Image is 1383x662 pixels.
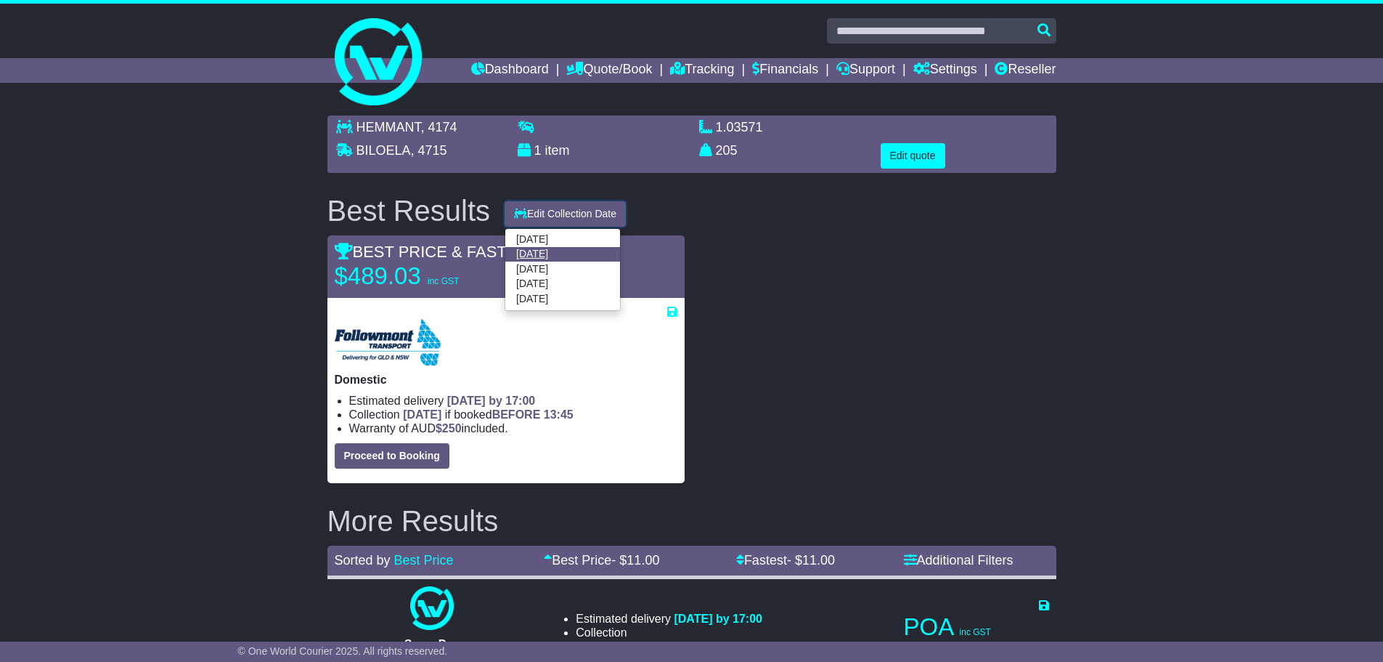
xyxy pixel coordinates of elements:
[411,143,447,158] span: , 4715
[428,276,459,286] span: inc GST
[611,553,659,568] span: - $
[394,553,454,568] a: Best Price
[627,553,659,568] span: 11.00
[576,612,762,626] li: Estimated delivery
[238,645,448,657] span: © One World Courier 2025. All rights reserved.
[960,627,991,637] span: inc GST
[544,553,659,568] a: Best Price- $11.00
[403,408,441,421] span: [DATE]
[505,247,620,262] a: [DATE]
[505,291,620,306] a: [DATE]
[904,613,1049,642] p: POA
[736,553,835,568] a: Fastest- $11.00
[505,233,620,247] a: [DATE]
[335,262,516,291] p: $489.03
[836,58,895,83] a: Support
[505,277,620,291] a: [DATE]
[442,422,462,435] span: 250
[327,505,1056,537] h2: More Results
[544,408,574,421] span: 13:45
[670,58,734,83] a: Tracking
[356,120,421,134] span: HEMMANT
[335,553,391,568] span: Sorted by
[576,626,762,639] li: Collection
[335,373,677,387] p: Domestic
[716,120,763,134] span: 1.03571
[534,143,542,158] span: 1
[545,143,570,158] span: item
[881,143,945,169] button: Edit quote
[904,553,1013,568] a: Additional Filters
[566,58,652,83] a: Quote/Book
[995,58,1056,83] a: Reseller
[787,553,835,568] span: - $
[505,201,626,227] button: Edit Collection Date
[436,422,462,435] span: $
[674,613,762,625] span: [DATE] by 17:00
[356,143,411,158] span: BILOELA
[349,421,677,435] li: Warranty of AUD included.
[447,395,536,407] span: [DATE] by 17:00
[421,120,457,134] span: , 4174
[410,586,454,630] img: One World Courier: Same Day Nationwide(quotes take 0.5-1 hour)
[716,143,738,158] span: 205
[505,262,620,276] a: [DATE]
[492,408,541,421] span: BEFORE
[913,58,977,83] a: Settings
[335,243,538,261] span: BEST PRICE & FASTEST
[349,408,677,421] li: Collection
[576,639,762,653] li: Warranty of AUD included.
[335,319,441,366] img: Followmont Transport: Domestic
[752,58,818,83] a: Financials
[663,640,689,653] span: $
[349,394,677,408] li: Estimated delivery
[320,195,498,227] div: Best Results
[335,443,449,469] button: Proceed to Booking
[669,640,689,653] span: 250
[403,408,573,421] span: if booked
[802,553,835,568] span: 11.00
[471,58,549,83] a: Dashboard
